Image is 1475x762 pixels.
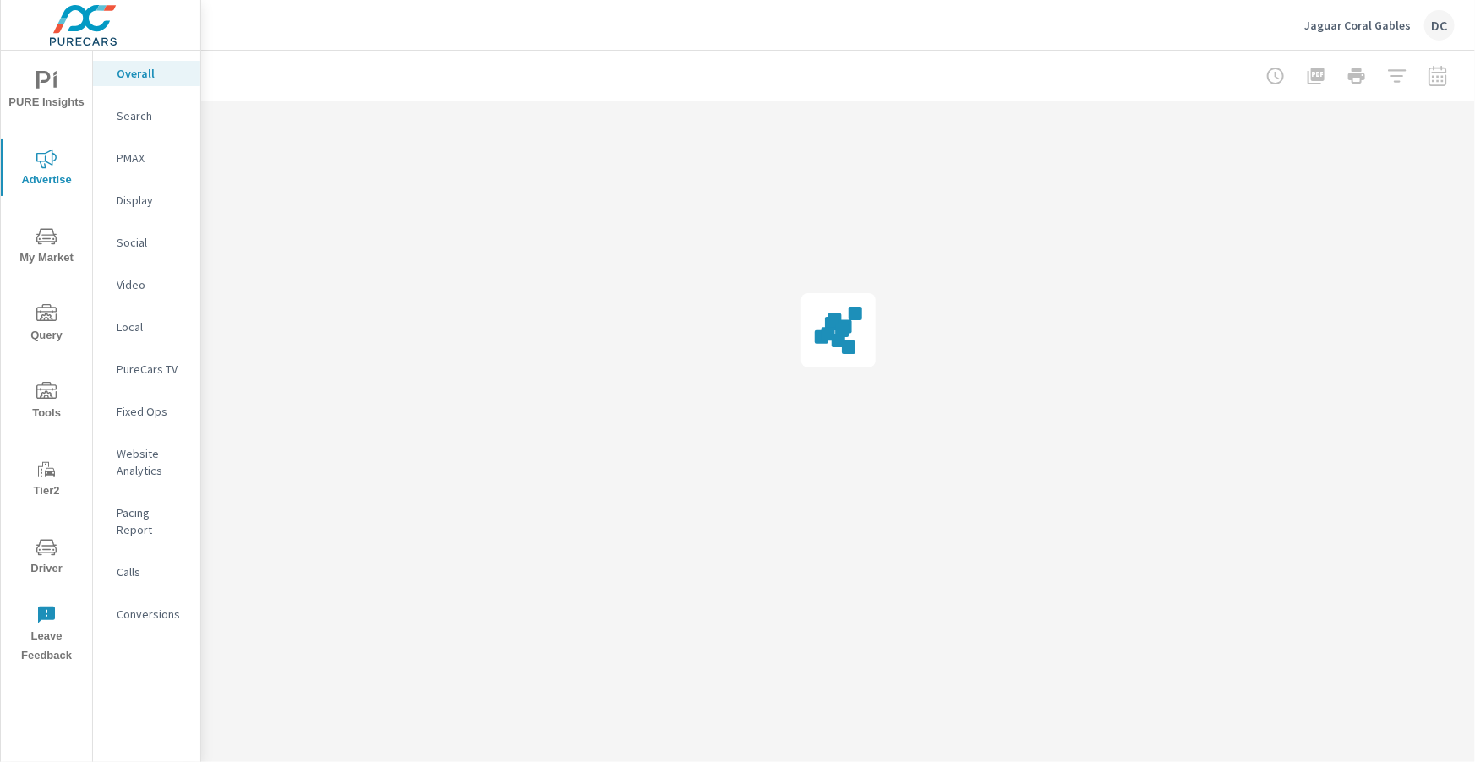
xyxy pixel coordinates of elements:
[6,71,87,112] span: PURE Insights
[93,399,200,424] div: Fixed Ops
[93,103,200,128] div: Search
[93,272,200,297] div: Video
[93,188,200,213] div: Display
[117,361,187,378] p: PureCars TV
[117,606,187,623] p: Conversions
[93,441,200,483] div: Website Analytics
[6,149,87,190] span: Advertise
[93,559,200,585] div: Calls
[117,107,187,124] p: Search
[6,382,87,423] span: Tools
[93,230,200,255] div: Social
[93,314,200,340] div: Local
[6,460,87,501] span: Tier2
[117,403,187,420] p: Fixed Ops
[117,445,187,479] p: Website Analytics
[1304,18,1411,33] p: Jaguar Coral Gables
[93,61,200,86] div: Overall
[6,304,87,346] span: Query
[117,318,187,335] p: Local
[117,192,187,209] p: Display
[6,537,87,579] span: Driver
[117,276,187,293] p: Video
[117,150,187,166] p: PMAX
[117,563,187,580] p: Calls
[117,234,187,251] p: Social
[93,601,200,627] div: Conversions
[117,504,187,538] p: Pacing Report
[93,145,200,171] div: PMAX
[117,65,187,82] p: Overall
[93,357,200,382] div: PureCars TV
[1424,10,1455,41] div: DC
[93,500,200,542] div: Pacing Report
[6,605,87,666] span: Leave Feedback
[6,226,87,268] span: My Market
[1,51,92,672] div: nav menu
